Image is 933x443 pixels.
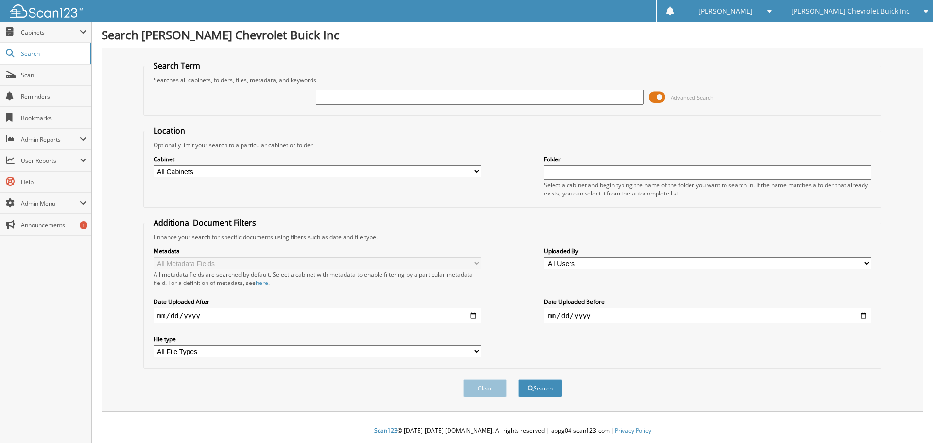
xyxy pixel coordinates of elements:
[102,27,923,43] h1: Search [PERSON_NAME] Chevrolet Buick Inc
[544,155,871,163] label: Folder
[21,28,80,36] span: Cabinets
[154,335,481,343] label: File type
[149,217,261,228] legend: Additional Document Filters
[21,50,85,58] span: Search
[21,178,86,186] span: Help
[21,199,80,208] span: Admin Menu
[374,426,397,435] span: Scan123
[21,135,80,143] span: Admin Reports
[21,221,86,229] span: Announcements
[154,298,481,306] label: Date Uploaded After
[149,125,190,136] legend: Location
[518,379,562,397] button: Search
[154,155,481,163] label: Cabinet
[149,233,877,241] div: Enhance your search for specific documents using filters such as date and file type.
[615,426,651,435] a: Privacy Policy
[21,157,80,165] span: User Reports
[154,308,481,323] input: start
[256,279,268,287] a: here
[10,4,83,18] img: scan123-logo-white.svg
[149,60,205,71] legend: Search Term
[149,141,877,149] div: Optionally limit your search to a particular cabinet or folder
[149,76,877,84] div: Searches all cabinets, folders, files, metadata, and keywords
[791,8,910,14] span: [PERSON_NAME] Chevrolet Buick Inc
[154,247,481,255] label: Metadata
[544,298,871,306] label: Date Uploaded Before
[544,181,871,197] div: Select a cabinet and begin typing the name of the folder you want to search in. If the name match...
[80,221,87,229] div: 1
[671,94,714,101] span: Advanced Search
[884,396,933,443] iframe: Chat Widget
[154,270,481,287] div: All metadata fields are searched by default. Select a cabinet with metadata to enable filtering b...
[21,114,86,122] span: Bookmarks
[698,8,753,14] span: [PERSON_NAME]
[463,379,507,397] button: Clear
[92,419,933,443] div: © [DATE]-[DATE] [DOMAIN_NAME]. All rights reserved | appg04-scan123-com |
[544,247,871,255] label: Uploaded By
[544,308,871,323] input: end
[21,92,86,101] span: Reminders
[21,71,86,79] span: Scan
